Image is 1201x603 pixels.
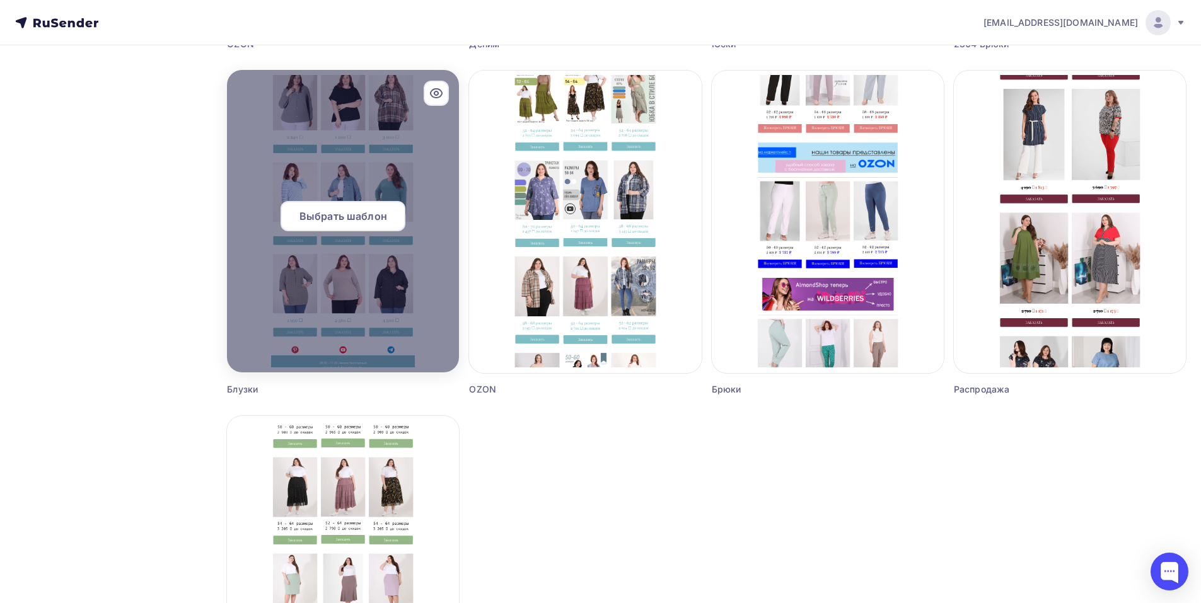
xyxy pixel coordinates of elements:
[712,383,886,396] div: Брюки
[227,383,401,396] div: Блузки
[469,383,643,396] div: OZON
[983,16,1138,29] span: [EMAIL_ADDRESS][DOMAIN_NAME]
[954,383,1128,396] div: Распродажа
[299,209,387,224] span: Выбрать шаблон
[983,10,1186,35] a: [EMAIL_ADDRESS][DOMAIN_NAME]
